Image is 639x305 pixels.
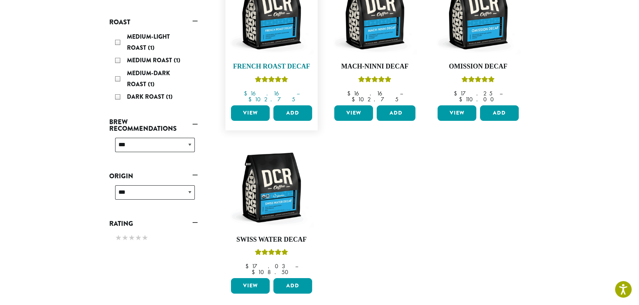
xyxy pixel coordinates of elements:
[109,217,198,230] a: Rating
[109,16,198,28] a: Roast
[229,145,314,230] img: DCR-12oz-FTO-Swiss-Water-Decaf-Stock-scaled.png
[109,230,198,247] div: Rating
[358,75,391,86] div: Rated 5.00 out of 5
[229,236,314,244] h4: Swiss Water Decaf
[351,95,358,103] span: $
[273,105,312,121] button: Add
[166,92,173,101] span: (1)
[436,63,521,71] h4: Omission Decaf
[377,105,415,121] button: Add
[109,28,198,106] div: Roast
[245,262,288,270] bdi: 17.03
[480,105,519,121] button: Add
[148,80,155,88] span: (1)
[127,69,170,88] span: Medium-Dark Roast
[109,182,198,208] div: Origin
[248,95,295,103] bdi: 102.75
[229,63,314,71] h4: French Roast Decaf
[347,90,353,97] span: $
[251,268,291,276] bdi: 108.50
[229,145,314,276] a: Swiss Water DecafRated 5.00 out of 5
[243,90,250,97] span: $
[400,90,403,97] span: –
[500,90,502,97] span: –
[454,90,493,97] bdi: 17.25
[332,63,417,71] h4: Mach-Ninni Decaf
[454,90,460,97] span: $
[273,278,312,294] button: Add
[122,232,128,243] span: ★
[296,90,299,97] span: –
[109,116,198,135] a: Brew Recommendations
[127,92,166,101] span: Dark Roast
[109,170,198,182] a: Origin
[459,95,497,103] bdi: 110.00
[295,262,298,270] span: –
[128,232,135,243] span: ★
[135,232,142,243] span: ★
[127,56,174,64] span: Medium Roast
[459,95,465,103] span: $
[351,95,398,103] bdi: 102.75
[115,232,122,243] span: ★
[231,278,270,294] a: View
[174,56,180,64] span: (1)
[255,75,288,86] div: Rated 5.00 out of 5
[251,268,258,276] span: $
[255,248,288,259] div: Rated 5.00 out of 5
[438,105,476,121] a: View
[231,105,270,121] a: View
[462,75,495,86] div: Rated 4.33 out of 5
[334,105,373,121] a: View
[148,43,155,52] span: (1)
[127,32,170,52] span: Medium-Light Roast
[109,135,198,161] div: Brew Recommendations
[142,232,148,243] span: ★
[243,90,289,97] bdi: 16.16
[245,262,251,270] span: $
[248,95,254,103] span: $
[347,90,393,97] bdi: 16.16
